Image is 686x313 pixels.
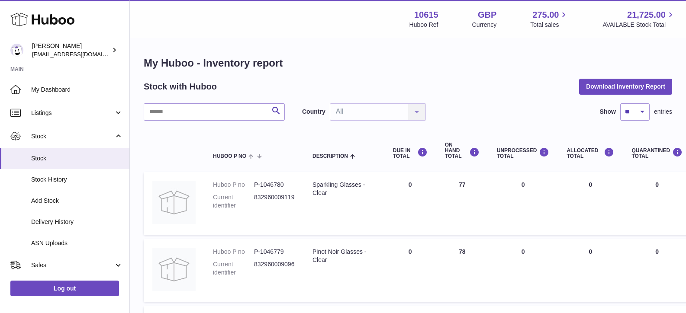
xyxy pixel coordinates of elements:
label: Country [302,108,325,116]
div: Pinot Noir Glasses - Clear [312,248,376,264]
td: 0 [558,172,623,235]
td: 0 [384,239,436,302]
span: Delivery History [31,218,123,226]
img: fulfillment@fable.com [10,44,23,57]
strong: GBP [478,9,496,21]
div: UNPROCESSED Total [497,147,550,159]
dd: 832960009119 [254,193,295,210]
span: Stock [31,132,114,141]
td: 0 [488,172,558,235]
td: 0 [384,172,436,235]
span: ASN Uploads [31,239,123,247]
span: Description [312,153,348,159]
span: My Dashboard [31,86,123,94]
div: Huboo Ref [409,21,438,29]
dt: Current identifier [213,260,254,277]
img: product image [152,181,196,224]
div: [PERSON_NAME] [32,42,110,58]
strong: 10615 [414,9,438,21]
span: entries [654,108,672,116]
span: 21,725.00 [627,9,666,21]
div: Currency [472,21,497,29]
span: Add Stock [31,197,123,205]
span: Huboo P no [213,153,246,159]
a: Log out [10,281,119,296]
span: Stock History [31,176,123,184]
span: 0 [655,248,659,255]
td: 77 [436,172,488,235]
div: ON HAND Total [445,142,480,160]
dd: P-1046780 [254,181,295,189]
span: Sales [31,261,114,269]
dd: 832960009096 [254,260,295,277]
a: 21,725.00 AVAILABLE Stock Total [602,9,676,29]
span: Listings [31,109,114,117]
div: QUARANTINED Total [631,147,683,159]
img: product image [152,248,196,291]
dt: Current identifier [213,193,254,210]
td: 0 [558,239,623,302]
span: Total sales [530,21,569,29]
span: Stock [31,154,123,163]
label: Show [600,108,616,116]
dt: Huboo P no [213,248,254,256]
a: 275.00 Total sales [530,9,569,29]
dt: Huboo P no [213,181,254,189]
span: [EMAIL_ADDRESS][DOMAIN_NAME] [32,51,127,57]
h2: Stock with Huboo [144,81,217,93]
td: 78 [436,239,488,302]
dd: P-1046779 [254,248,295,256]
span: 0 [655,181,659,188]
h1: My Huboo - Inventory report [144,56,672,70]
button: Download Inventory Report [579,79,672,94]
div: ALLOCATED Total [567,147,614,159]
span: AVAILABLE Stock Total [602,21,676,29]
span: 275.00 [532,9,559,21]
div: DUE IN TOTAL [393,147,428,159]
div: Sparkling Glasses - Clear [312,181,376,197]
td: 0 [488,239,558,302]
